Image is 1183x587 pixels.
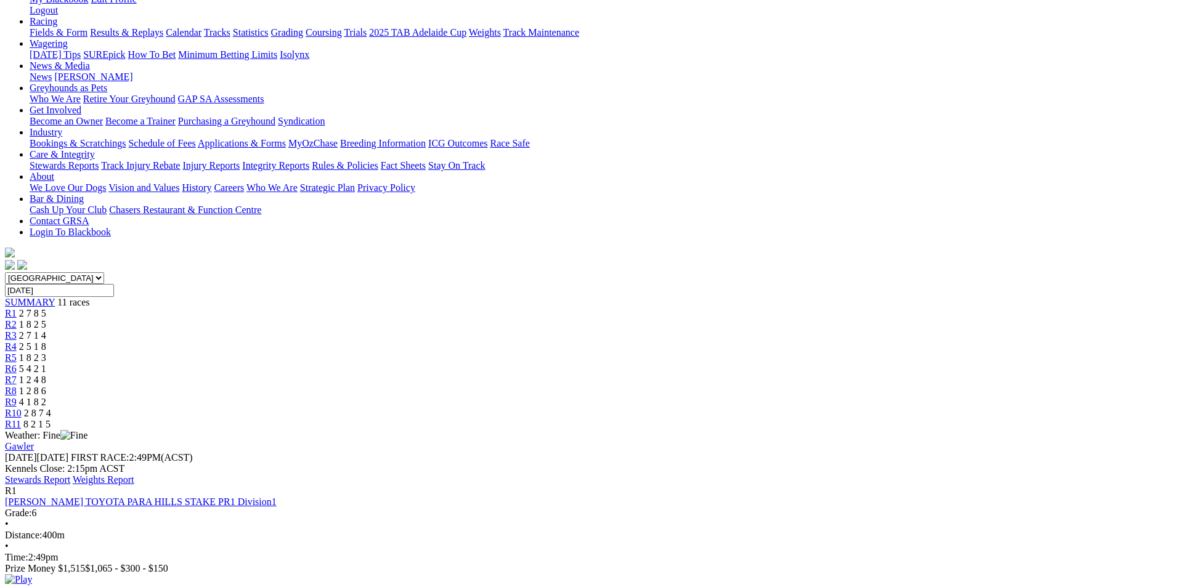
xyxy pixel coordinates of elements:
[5,319,17,330] a: R2
[5,419,21,429] a: R11
[30,71,1169,83] div: News & Media
[30,182,1169,193] div: About
[109,204,261,215] a: Chasers Restaurant & Function Centre
[30,227,111,237] a: Login To Blackbook
[278,116,325,126] a: Syndication
[30,60,90,71] a: News & Media
[30,38,68,49] a: Wagering
[30,116,103,126] a: Become an Owner
[108,182,179,193] a: Vision and Values
[30,105,81,115] a: Get Involved
[19,352,46,363] span: 1 8 2 3
[19,330,46,341] span: 2 7 1 4
[5,363,17,374] a: R6
[105,116,176,126] a: Become a Trainer
[30,204,107,215] a: Cash Up Your Club
[312,160,378,171] a: Rules & Policies
[5,463,1169,474] div: Kennels Close: 2:15pm ACST
[428,160,485,171] a: Stay On Track
[30,94,81,104] a: Who We Are
[5,541,9,551] span: •
[5,260,15,270] img: facebook.svg
[57,297,89,307] span: 11 races
[5,530,1169,541] div: 400m
[242,160,309,171] a: Integrity Reports
[166,27,201,38] a: Calendar
[214,182,244,193] a: Careers
[85,563,168,573] span: $1,065 - $300 - $150
[233,27,269,38] a: Statistics
[5,452,68,463] span: [DATE]
[30,116,1169,127] div: Get Involved
[30,71,52,82] a: News
[182,160,240,171] a: Injury Reports
[5,248,15,257] img: logo-grsa-white.png
[30,171,54,182] a: About
[5,552,28,562] span: Time:
[24,408,51,418] span: 2 8 7 4
[19,386,46,396] span: 1 2 8 6
[288,138,338,148] a: MyOzChase
[5,341,17,352] a: R4
[19,308,46,318] span: 2 7 8 5
[5,308,17,318] a: R1
[5,452,37,463] span: [DATE]
[5,330,17,341] span: R3
[128,138,195,148] a: Schedule of Fees
[30,27,1169,38] div: Racing
[5,508,1169,519] div: 6
[381,160,426,171] a: Fact Sheets
[369,27,466,38] a: 2025 TAB Adelaide Cup
[5,519,9,529] span: •
[30,138,1169,149] div: Industry
[30,204,1169,216] div: Bar & Dining
[5,508,32,518] span: Grade:
[30,160,1169,171] div: Care & Integrity
[182,182,211,193] a: History
[5,397,17,407] span: R9
[30,193,84,204] a: Bar & Dining
[5,563,1169,574] div: Prize Money $1,515
[19,341,46,352] span: 2 5 1 8
[101,160,180,171] a: Track Injury Rebate
[60,430,87,441] img: Fine
[83,49,125,60] a: SUREpick
[71,452,193,463] span: 2:49PM(ACST)
[5,485,17,496] span: R1
[5,496,277,507] a: [PERSON_NAME] TOYOTA PARA HILLS STAKE PR1 Division1
[30,5,58,15] a: Logout
[19,374,46,385] span: 1 2 4 8
[246,182,298,193] a: Who We Are
[5,352,17,363] a: R5
[5,574,32,585] img: Play
[19,363,46,374] span: 5 4 2 1
[128,49,176,60] a: How To Bet
[306,27,342,38] a: Coursing
[30,94,1169,105] div: Greyhounds as Pets
[71,452,129,463] span: FIRST RACE:
[503,27,579,38] a: Track Maintenance
[30,16,57,26] a: Racing
[198,138,286,148] a: Applications & Forms
[30,138,126,148] a: Bookings & Scratchings
[204,27,230,38] a: Tracks
[83,94,176,104] a: Retire Your Greyhound
[54,71,132,82] a: [PERSON_NAME]
[280,49,309,60] a: Isolynx
[5,374,17,385] a: R7
[5,408,22,418] a: R10
[19,397,46,407] span: 4 1 8 2
[30,149,95,160] a: Care & Integrity
[344,27,367,38] a: Trials
[490,138,529,148] a: Race Safe
[17,260,27,270] img: twitter.svg
[30,49,81,60] a: [DATE] Tips
[271,27,303,38] a: Grading
[30,160,99,171] a: Stewards Reports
